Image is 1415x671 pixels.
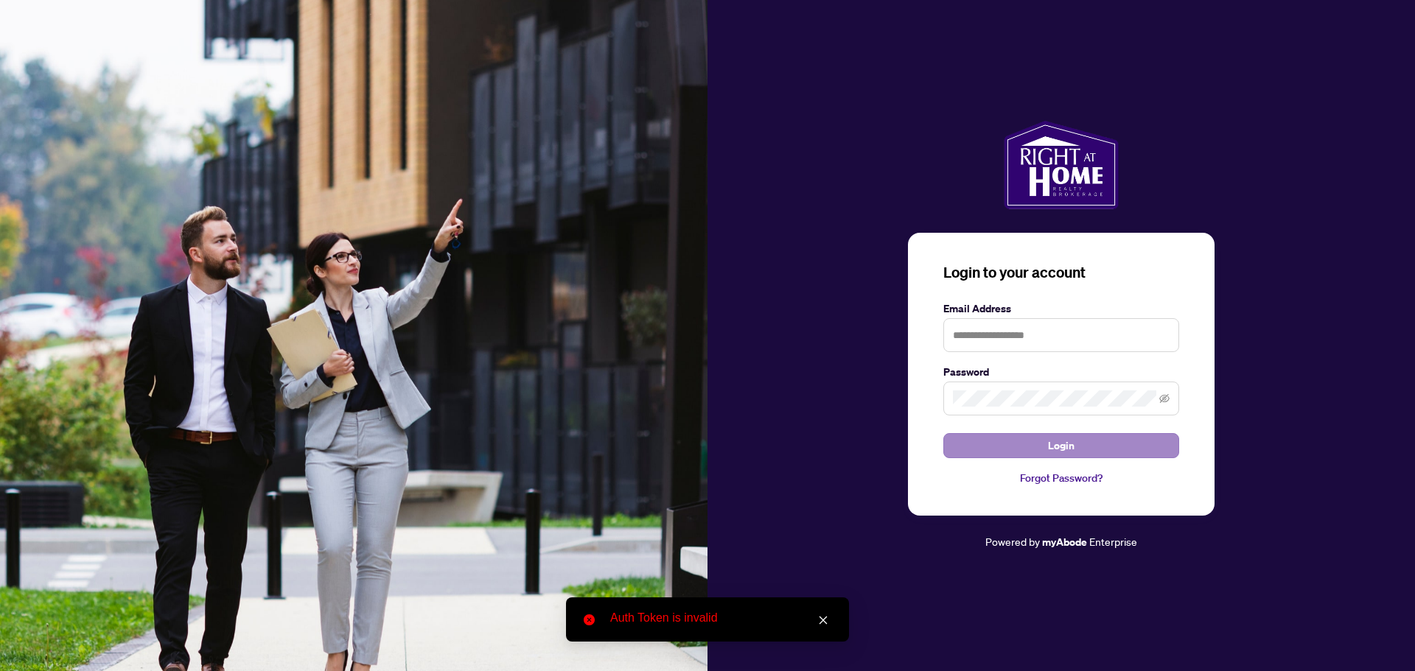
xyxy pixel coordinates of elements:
span: Enterprise [1089,535,1137,548]
span: eye-invisible [1159,393,1170,404]
a: Close [815,612,831,628]
label: Email Address [943,301,1179,317]
span: Powered by [985,535,1040,548]
div: Auth Token is invalid [610,609,831,627]
img: ma-logo [1004,121,1118,209]
a: Forgot Password? [943,470,1179,486]
a: myAbode [1042,534,1087,550]
span: close [818,615,828,625]
span: Login [1048,434,1075,457]
span: close-circle [584,614,595,625]
button: Login [943,433,1179,458]
label: Password [943,364,1179,380]
h3: Login to your account [943,262,1179,283]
